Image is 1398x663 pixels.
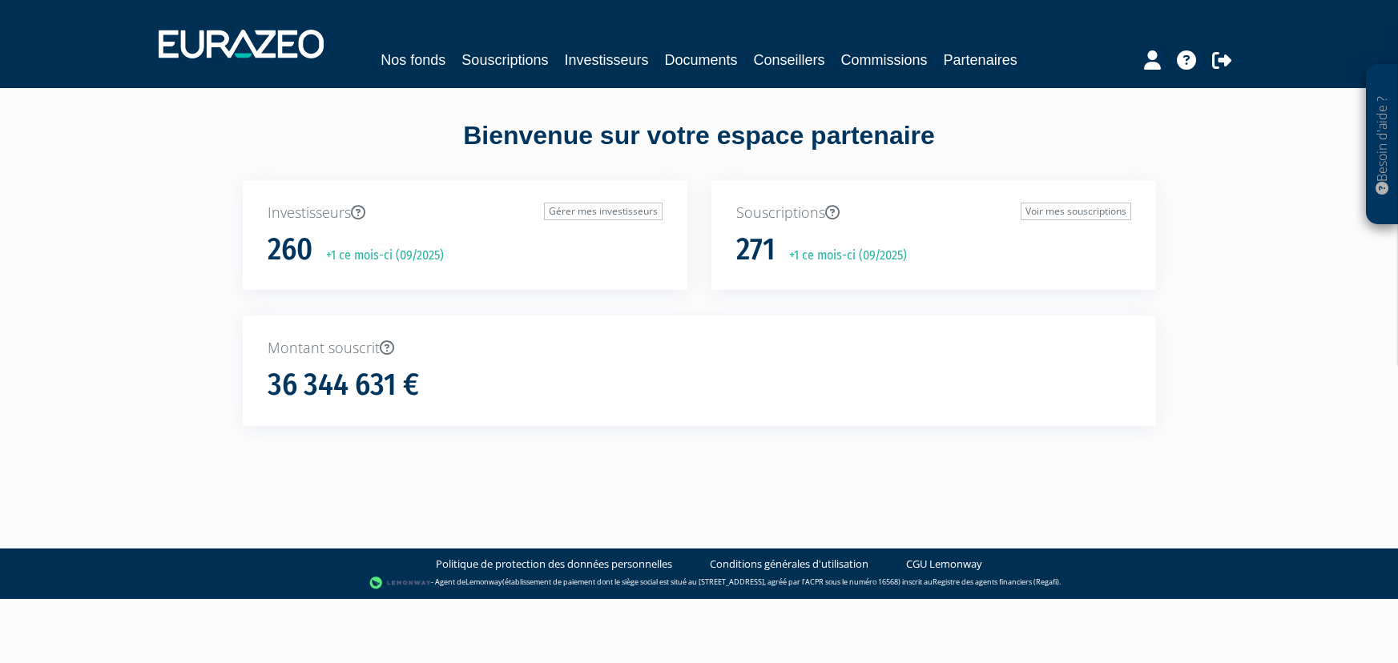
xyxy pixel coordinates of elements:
p: Besoin d'aide ? [1373,73,1392,217]
a: Politique de protection des données personnelles [436,557,672,572]
a: Gérer mes investisseurs [544,203,663,220]
a: Commissions [841,49,928,71]
h1: 36 344 631 € [268,368,419,402]
a: Souscriptions [461,49,548,71]
p: +1 ce mois-ci (09/2025) [315,247,444,265]
div: - Agent de (établissement de paiement dont le siège social est situé au [STREET_ADDRESS], agréé p... [16,575,1382,591]
a: Conseillers [754,49,825,71]
a: Partenaires [944,49,1017,71]
p: Souscriptions [736,203,1131,223]
a: Documents [664,49,737,71]
img: 1732889491-logotype_eurazeo_blanc_rvb.png [159,30,324,58]
a: CGU Lemonway [906,557,982,572]
a: Conditions générales d'utilisation [710,557,868,572]
a: Voir mes souscriptions [1021,203,1131,220]
a: Investisseurs [564,49,648,71]
h1: 260 [268,233,312,267]
div: Bienvenue sur votre espace partenaire [231,118,1168,180]
img: logo-lemonway.png [369,575,431,591]
a: Registre des agents financiers (Regafi) [933,577,1059,587]
h1: 271 [736,233,776,267]
p: Investisseurs [268,203,663,223]
p: Montant souscrit [268,338,1131,359]
p: +1 ce mois-ci (09/2025) [778,247,907,265]
a: Nos fonds [381,49,445,71]
a: Lemonway [465,577,502,587]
